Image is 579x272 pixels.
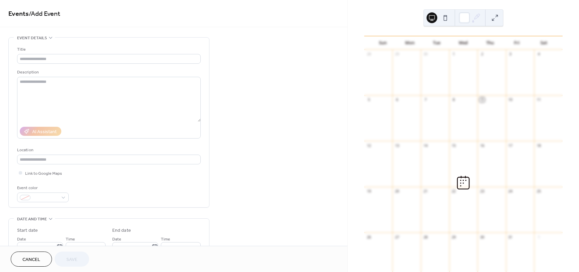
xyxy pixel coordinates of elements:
[423,143,428,148] div: 14
[423,189,428,194] div: 21
[479,143,485,148] div: 16
[451,52,456,57] div: 1
[25,170,62,177] span: Link to Google Maps
[536,52,541,57] div: 4
[536,97,541,102] div: 11
[394,52,399,57] div: 29
[508,143,513,148] div: 17
[394,143,399,148] div: 13
[366,97,371,102] div: 5
[479,234,485,239] div: 30
[530,36,557,50] div: Sat
[17,46,199,53] div: Title
[17,147,199,154] div: Location
[366,52,371,57] div: 28
[11,252,52,267] button: Cancel
[161,236,170,243] span: Time
[366,234,371,239] div: 26
[451,189,456,194] div: 22
[17,69,199,76] div: Description
[508,234,513,239] div: 31
[112,227,131,234] div: End date
[366,143,371,148] div: 12
[536,189,541,194] div: 25
[477,36,504,50] div: Thu
[508,97,513,102] div: 10
[366,189,371,194] div: 19
[508,52,513,57] div: 3
[508,189,513,194] div: 24
[451,97,456,102] div: 8
[536,143,541,148] div: 18
[17,236,26,243] span: Date
[22,256,40,263] span: Cancel
[423,36,450,50] div: Tue
[17,35,47,42] span: Event details
[394,234,399,239] div: 27
[17,216,47,223] span: Date and time
[536,234,541,239] div: 1
[17,184,67,192] div: Event color
[423,97,428,102] div: 7
[451,234,456,239] div: 29
[66,236,75,243] span: Time
[504,36,530,50] div: Fri
[479,97,485,102] div: 9
[423,234,428,239] div: 28
[29,7,60,20] span: / Add Event
[451,143,456,148] div: 15
[450,36,477,50] div: Wed
[423,52,428,57] div: 30
[396,36,423,50] div: Mon
[8,7,29,20] a: Events
[370,36,396,50] div: Sun
[112,236,121,243] span: Date
[479,52,485,57] div: 2
[394,189,399,194] div: 20
[394,97,399,102] div: 6
[479,189,485,194] div: 23
[17,227,38,234] div: Start date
